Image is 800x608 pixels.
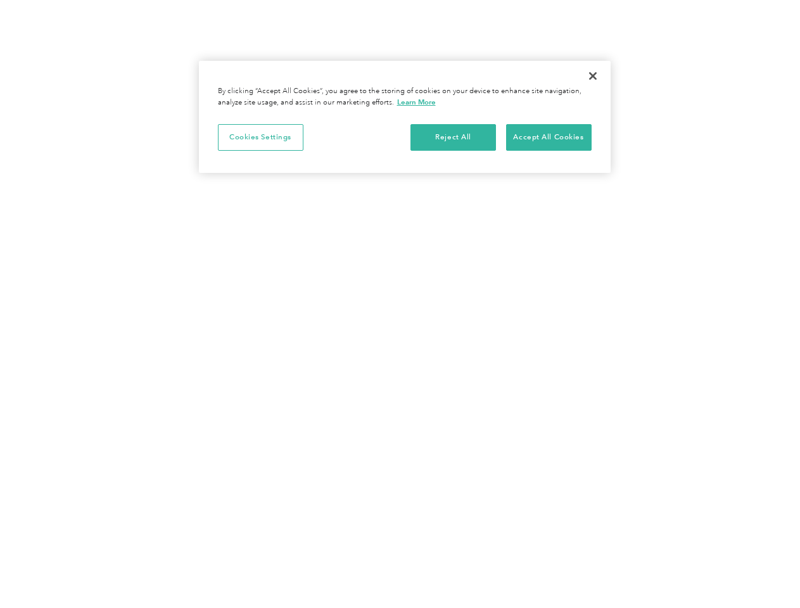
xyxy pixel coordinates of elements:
div: Cookie banner [199,61,611,173]
div: Privacy [199,61,611,173]
button: Accept All Cookies [506,124,592,151]
button: Close [579,62,607,90]
button: Reject All [410,124,496,151]
a: More information about your privacy, opens in a new tab [397,98,436,106]
div: By clicking “Accept All Cookies”, you agree to the storing of cookies on your device to enhance s... [218,86,592,108]
button: Cookies Settings [218,124,303,151]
